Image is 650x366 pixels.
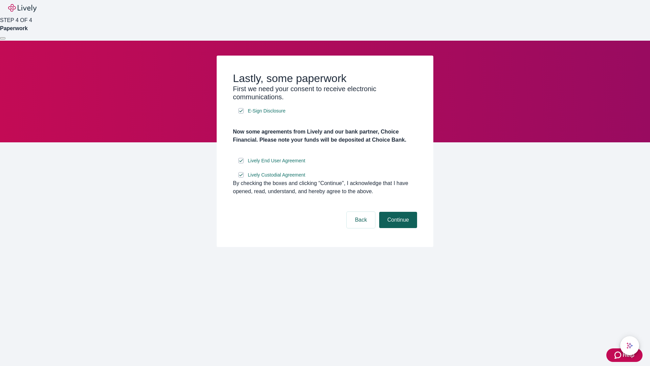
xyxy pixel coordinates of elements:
[248,107,285,115] span: E-Sign Disclosure
[248,157,305,164] span: Lively End User Agreement
[248,171,305,179] span: Lively Custodial Agreement
[233,179,417,196] div: By checking the boxes and clicking “Continue", I acknowledge that I have opened, read, understand...
[233,128,417,144] h4: Now some agreements from Lively and our bank partner, Choice Financial. Please note your funds wi...
[379,212,417,228] button: Continue
[614,351,623,359] svg: Zendesk support icon
[620,336,639,355] button: chat
[626,342,633,349] svg: Lively AI Assistant
[8,4,37,12] img: Lively
[246,107,287,115] a: e-sign disclosure document
[623,351,634,359] span: Help
[606,348,643,362] button: Zendesk support iconHelp
[233,72,417,85] h2: Lastly, some paperwork
[246,171,307,179] a: e-sign disclosure document
[246,157,307,165] a: e-sign disclosure document
[347,212,375,228] button: Back
[233,85,417,101] h3: First we need your consent to receive electronic communications.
